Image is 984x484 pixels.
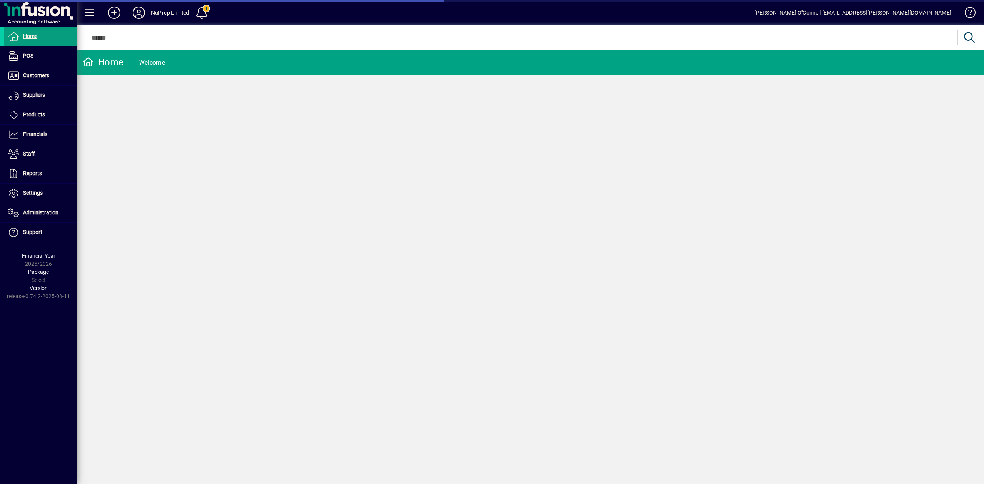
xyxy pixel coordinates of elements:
[4,203,77,222] a: Administration
[23,170,42,176] span: Reports
[4,86,77,105] a: Suppliers
[4,125,77,144] a: Financials
[4,46,77,66] a: POS
[28,269,49,275] span: Package
[4,164,77,183] a: Reports
[4,184,77,203] a: Settings
[23,111,45,118] span: Products
[102,6,126,20] button: Add
[959,2,974,27] a: Knowledge Base
[23,53,33,59] span: POS
[126,6,151,20] button: Profile
[23,151,35,157] span: Staff
[754,7,951,19] div: [PERSON_NAME] O''Connell [EMAIL_ADDRESS][PERSON_NAME][DOMAIN_NAME]
[23,72,49,78] span: Customers
[23,131,47,137] span: Financials
[23,92,45,98] span: Suppliers
[4,105,77,124] a: Products
[22,253,55,259] span: Financial Year
[23,33,37,39] span: Home
[4,66,77,85] a: Customers
[4,223,77,242] a: Support
[139,56,165,69] div: Welcome
[83,56,123,68] div: Home
[4,144,77,164] a: Staff
[30,285,48,291] span: Version
[23,209,58,215] span: Administration
[23,190,43,196] span: Settings
[151,7,189,19] div: NuProp Limited
[23,229,42,235] span: Support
